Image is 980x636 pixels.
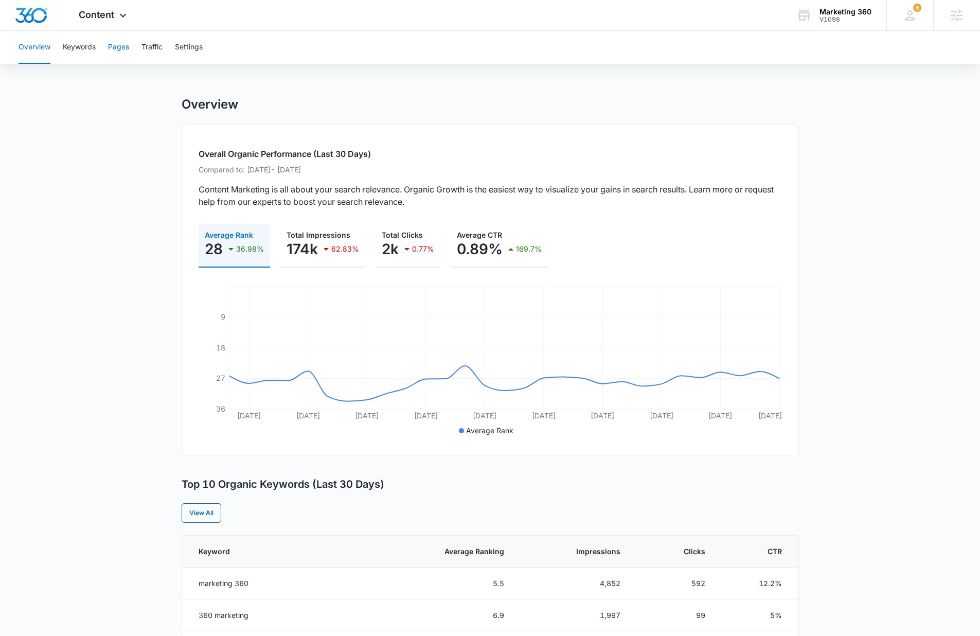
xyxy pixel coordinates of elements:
td: 360 marketing [182,599,380,631]
h1: Overview [182,97,238,112]
td: 4,852 [516,568,633,599]
tspan: [DATE] [355,411,379,420]
tspan: [DATE] [758,411,782,420]
td: marketing 360 [182,568,380,599]
td: 592 [633,568,718,599]
tspan: 36 [216,404,225,413]
button: Keywords [63,31,96,64]
td: 6.9 [379,599,516,631]
p: 0.89% [457,241,503,257]
div: account id [819,16,871,23]
tspan: [DATE] [237,411,261,420]
td: 1,997 [516,599,633,631]
span: 6 [913,4,921,12]
p: 2k [382,241,399,257]
span: Impressions [544,546,620,557]
span: Average Rank [466,426,513,435]
p: Compared to: [DATE] - [DATE] [199,164,782,175]
p: 0.77% [412,245,434,253]
p: 169.7% [516,245,542,253]
button: Pages [108,31,129,64]
tspan: [DATE] [531,411,555,420]
button: Traffic [141,31,163,64]
p: Content Marketing is all about your search relevance. Organic Growth is the easiest way to visual... [199,183,782,208]
td: 5.5 [379,568,516,599]
button: Settings [175,31,203,64]
div: notifications count [913,4,921,12]
span: Clicks [660,546,705,557]
tspan: [DATE] [414,411,437,420]
span: Keyword [199,546,352,557]
tspan: [DATE] [708,411,732,420]
p: 62.83% [331,245,359,253]
tspan: [DATE] [591,411,614,420]
td: 99 [633,599,718,631]
button: Overview [19,31,50,64]
tspan: 18 [216,343,225,352]
a: View All [182,503,221,523]
td: 5% [718,599,798,631]
h3: Top 10 Organic Keywords (Last 30 Days) [182,478,384,491]
h2: Overall Organic Performance (Last 30 Days) [199,148,782,160]
tspan: [DATE] [649,411,673,420]
span: Average Ranking [406,546,504,557]
span: Average Rank [205,231,253,239]
span: CTR [745,546,782,557]
p: 174k [287,241,318,257]
span: Total Clicks [382,231,423,239]
span: Average CTR [457,231,502,239]
tspan: 9 [221,312,225,321]
tspan: [DATE] [473,411,496,420]
span: Content [79,9,114,20]
span: Total Impressions [287,231,350,239]
tspan: [DATE] [296,411,319,420]
p: 28 [205,241,223,257]
tspan: 27 [216,374,225,382]
div: account name [819,8,871,16]
p: 36.98% [236,245,264,253]
td: 12.2% [718,568,798,599]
